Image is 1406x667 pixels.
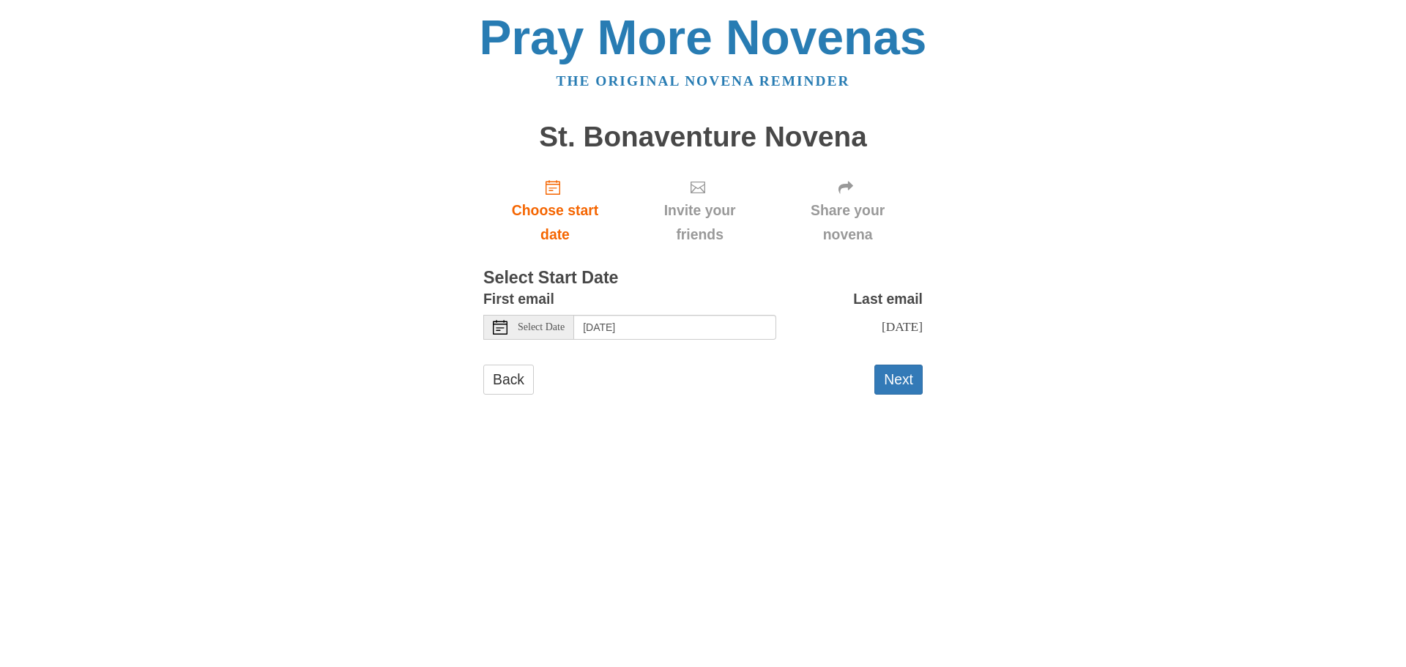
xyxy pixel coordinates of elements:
[483,287,554,311] label: First email
[483,167,627,254] a: Choose start date
[874,365,923,395] button: Next
[882,319,923,334] span: [DATE]
[483,269,923,288] h3: Select Start Date
[773,167,923,254] div: Click "Next" to confirm your start date first.
[557,73,850,89] a: The original novena reminder
[498,198,612,247] span: Choose start date
[641,198,758,247] span: Invite your friends
[787,198,908,247] span: Share your novena
[627,167,773,254] div: Click "Next" to confirm your start date first.
[853,287,923,311] label: Last email
[483,122,923,153] h1: St. Bonaventure Novena
[480,10,927,64] a: Pray More Novenas
[518,322,565,332] span: Select Date
[483,365,534,395] a: Back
